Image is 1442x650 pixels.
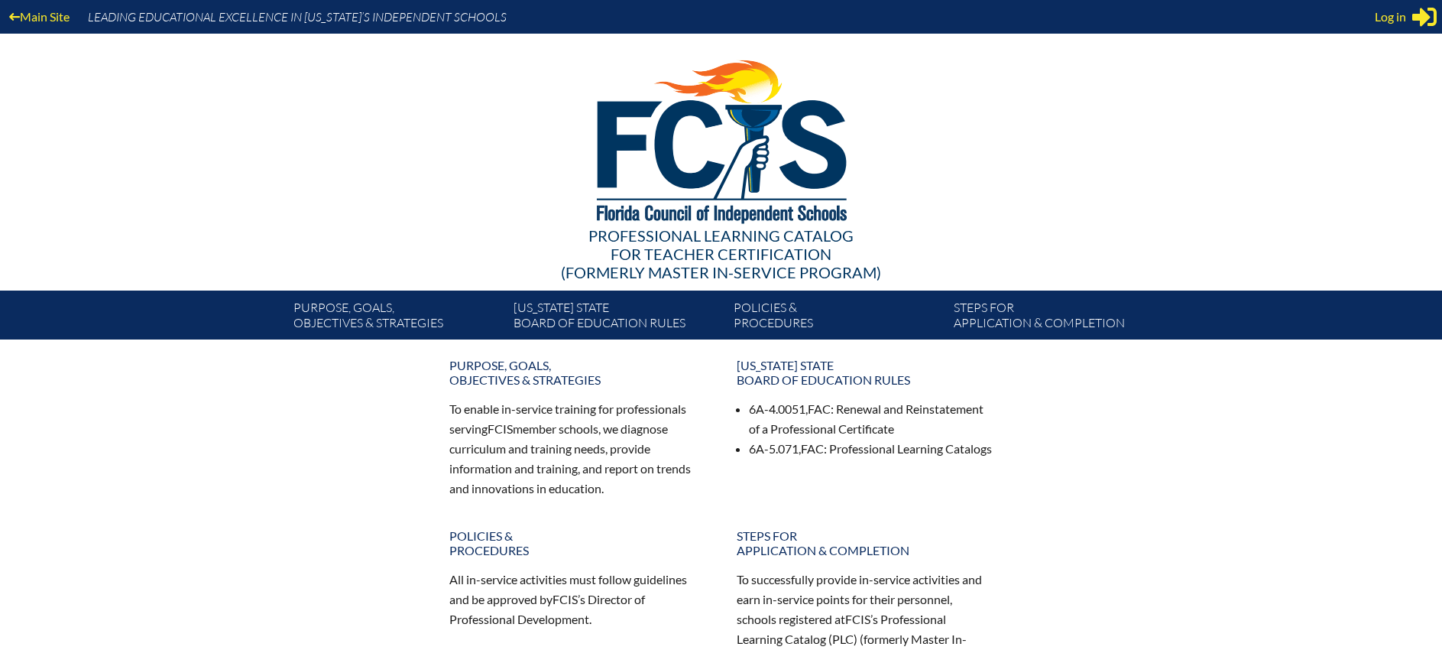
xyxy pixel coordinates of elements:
a: [US_STATE] StateBoard of Education rules [507,297,727,340]
span: FAC [808,401,831,416]
a: Purpose, goals,objectives & strategies [440,352,715,393]
span: for Teacher Certification [611,245,831,263]
span: FCIS [845,612,870,626]
p: To enable in-service training for professionals serving member schools, we diagnose curriculum an... [449,399,706,498]
span: Log in [1375,8,1406,26]
a: Policies &Procedures [727,297,948,340]
a: [US_STATE] StateBoard of Education rules [727,352,1003,393]
span: FCIS [488,421,513,436]
span: PLC [832,632,854,646]
li: 6A-4.0051, : Renewal and Reinstatement of a Professional Certificate [749,399,993,439]
svg: Sign in or register [1412,5,1437,29]
img: FCISlogo221.eps [563,34,879,242]
a: Purpose, goals,objectives & strategies [287,297,507,340]
a: Steps forapplication & completion [727,522,1003,564]
a: Main Site [3,6,76,27]
p: All in-service activities must follow guidelines and be approved by ’s Director of Professional D... [449,570,706,629]
li: 6A-5.071, : Professional Learning Catalogs [749,439,993,459]
div: Professional Learning Catalog (formerly Master In-service Program) [281,226,1162,281]
span: FAC [801,441,824,456]
span: FCIS [552,592,578,606]
a: Steps forapplication & completion [948,297,1168,340]
a: Policies &Procedures [440,522,715,564]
